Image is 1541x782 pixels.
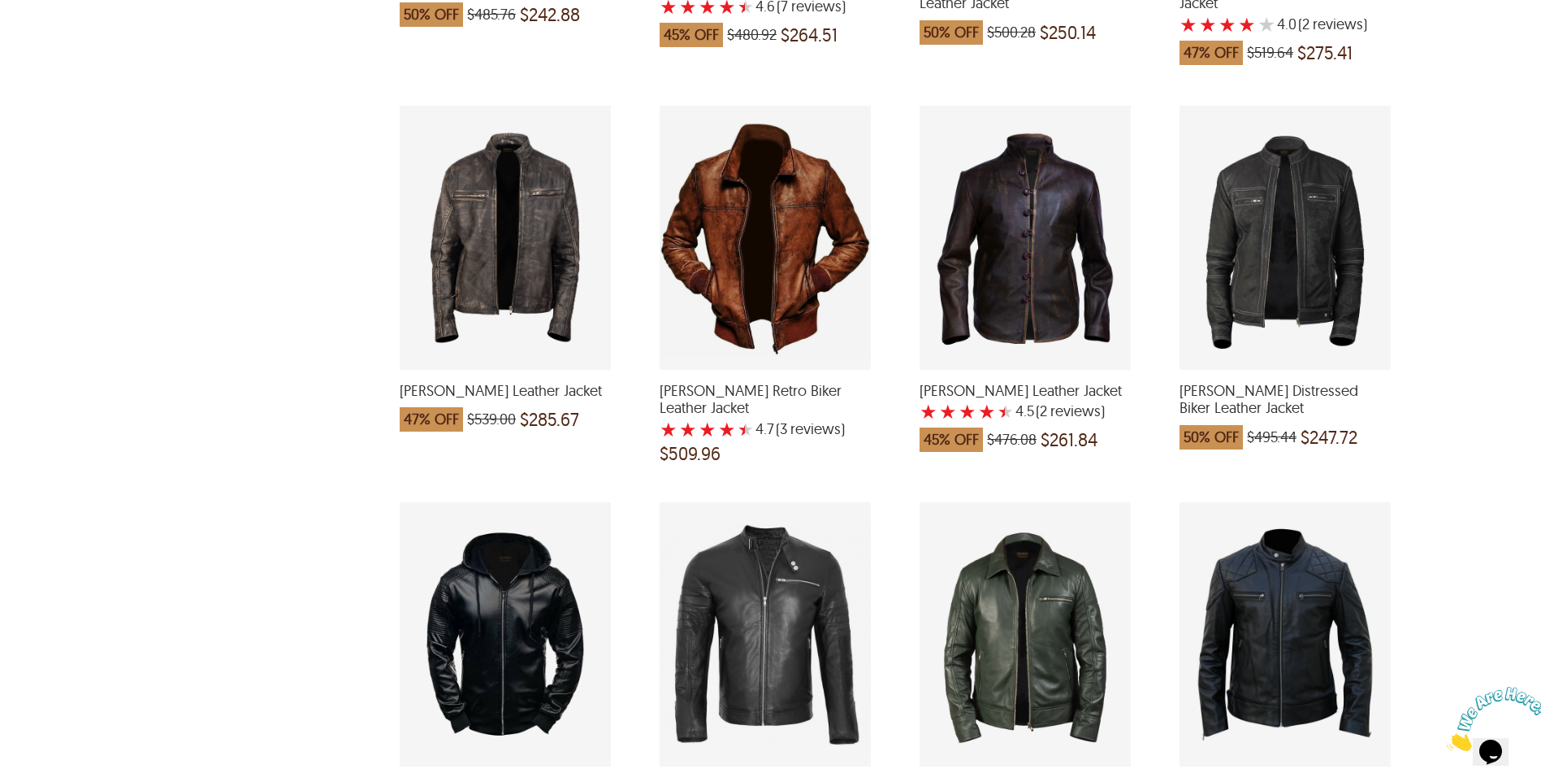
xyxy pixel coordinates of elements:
iframe: chat widget [1440,680,1541,758]
img: Chat attention grabber [6,7,107,71]
span: Brent Biker Leather Jacket [920,382,1131,400]
span: 47% OFF [1180,41,1243,65]
label: 3 rating [1219,16,1236,33]
label: 4.5 [1015,403,1034,419]
span: 50% OFF [400,2,463,27]
a: Lewis Biker Leather Jacket which was at a price of $539.00, now after discount the price is [400,359,611,441]
label: 4 rating [1238,16,1256,33]
span: 50% OFF [920,20,983,45]
span: Dennis Distressed Biker Leather Jacket [1180,382,1391,417]
span: $476.08 [987,432,1037,448]
label: 1 rating [660,421,677,437]
span: Lewis Biker Leather Jacket [400,382,611,400]
label: 4.7 [755,421,774,437]
span: ) [1036,403,1105,419]
label: 2 rating [939,403,957,419]
span: $485.76 [467,7,516,23]
span: $519.64 [1247,45,1293,61]
span: $247.72 [1301,429,1357,445]
label: 5 rating [998,403,1014,419]
span: ) [1298,16,1367,33]
label: 4 rating [718,421,736,437]
label: 2 rating [679,421,697,437]
span: (2 [1036,403,1047,419]
span: $509.96 [660,445,721,462]
label: 4.0 [1277,16,1296,33]
label: 5 rating [1257,16,1275,33]
label: 2 rating [1199,16,1217,33]
a: Abel Retro Biker Leather Jacket with a 4.666666666666667 Star Rating 3 Product Review and a price... [660,359,871,470]
label: 1 rating [920,403,937,419]
span: $242.88 [520,7,580,23]
span: Abel Retro Biker Leather Jacket [660,382,871,417]
span: $261.84 [1041,432,1097,448]
span: $539.00 [467,411,516,428]
label: 3 rating [959,403,976,419]
span: $480.92 [727,27,777,43]
span: $264.51 [781,27,838,43]
span: $250.14 [1040,24,1096,41]
span: ) [776,421,845,437]
label: 1 rating [1180,16,1197,33]
span: $495.44 [1247,429,1296,445]
span: 45% OFF [660,23,723,47]
a: Dennis Distressed Biker Leather Jacket which was at a price of $495.44, now after discount the pr... [1180,359,1391,458]
span: $500.28 [987,24,1036,41]
span: $275.41 [1297,45,1353,61]
span: 45% OFF [920,428,983,452]
span: reviews [1309,16,1363,33]
span: reviews [1047,403,1101,419]
span: $285.67 [520,411,579,428]
span: (2 [1298,16,1309,33]
label: 5 rating [738,421,754,437]
span: 50% OFF [1180,425,1243,450]
a: Brent Biker Leather Jacket with a 4.5 Star Rating 2 Product Review which was at a price of $476.0... [920,359,1131,461]
span: reviews [787,421,841,437]
label: 4 rating [978,403,996,419]
span: 47% OFF [400,407,463,432]
span: (3 [776,421,787,437]
label: 3 rating [699,421,716,437]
